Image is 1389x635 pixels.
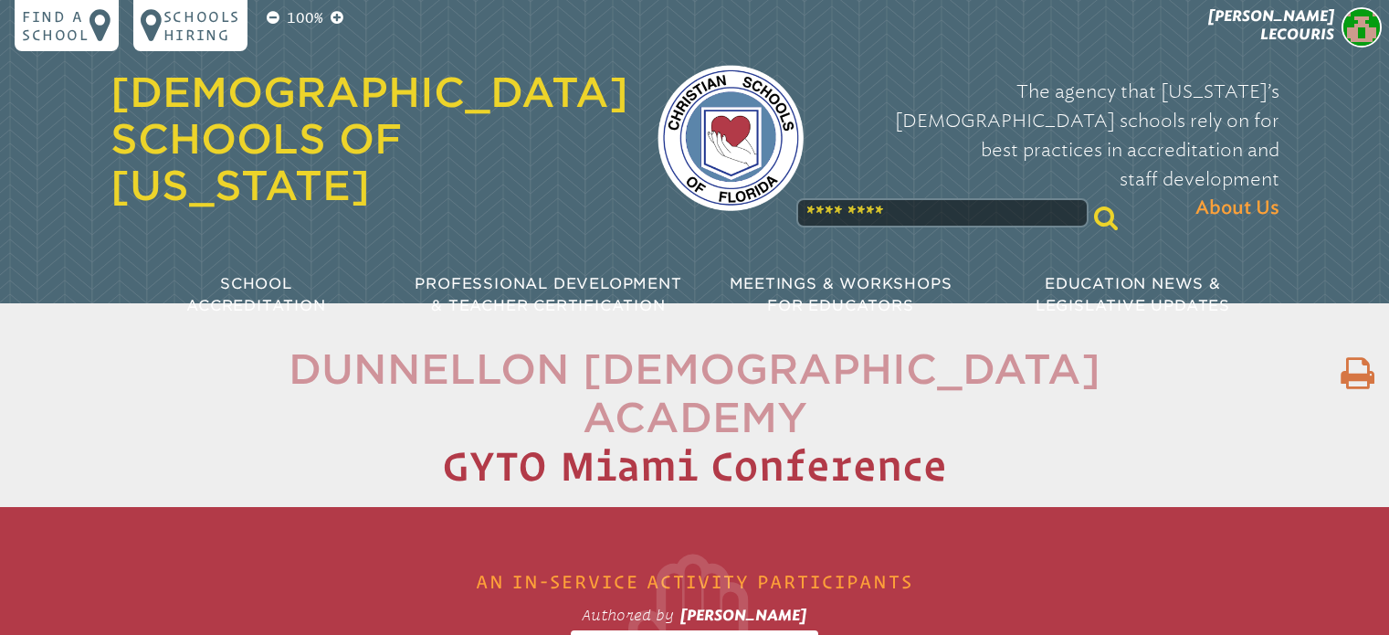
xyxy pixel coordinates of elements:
span: GYTO Miami Conference [442,442,947,489]
span: About Us [1195,194,1279,223]
img: csf-logo-web-colors.png [658,65,804,211]
a: [DEMOGRAPHIC_DATA] Schools of [US_STATE] [110,69,628,209]
p: Find a school [22,7,89,44]
span: [PERSON_NAME] Lecouris [1208,7,1334,43]
span: Professional Development & Teacher Certification [415,275,681,314]
span: Education News & Legislative Updates [1036,275,1230,314]
p: Schools Hiring [163,7,240,44]
span: Dunnellon [DEMOGRAPHIC_DATA] Academy [289,345,1100,442]
img: 928195b70fb172cf12a964a59dd449b0 [1342,7,1382,48]
span: Meetings & Workshops for Educators [730,275,952,314]
p: The agency that [US_STATE]’s [DEMOGRAPHIC_DATA] schools rely on for best practices in accreditati... [833,77,1279,223]
span: School Accreditation [186,275,325,314]
p: 100% [283,7,327,29]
